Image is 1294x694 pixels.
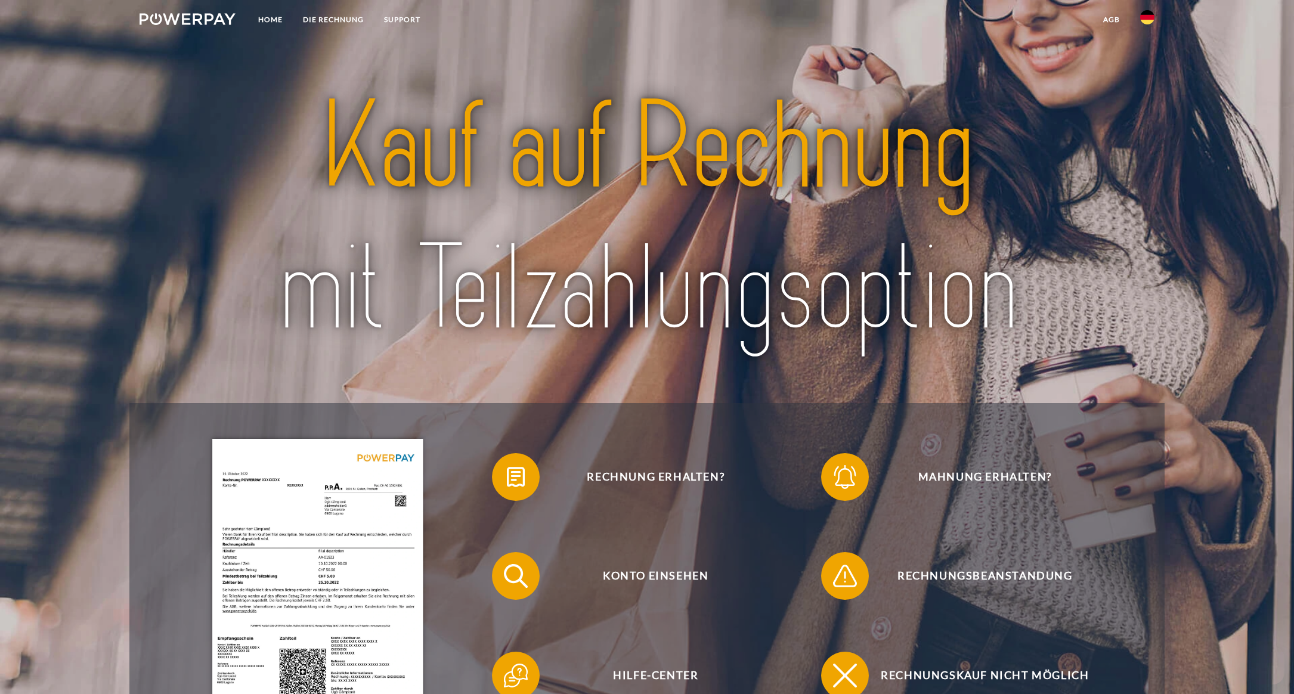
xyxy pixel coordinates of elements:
[492,552,802,600] button: Konto einsehen
[510,552,802,600] span: Konto einsehen
[839,453,1131,501] span: Mahnung erhalten?
[374,9,431,30] a: SUPPORT
[821,552,1131,600] button: Rechnungsbeanstandung
[830,561,860,591] img: qb_warning.svg
[501,661,531,690] img: qb_help.svg
[821,453,1131,501] button: Mahnung erhalten?
[492,453,802,501] button: Rechnung erhalten?
[501,561,531,591] img: qb_search.svg
[1093,9,1130,30] a: agb
[830,661,860,690] img: qb_close.svg
[1140,10,1154,24] img: de
[510,453,802,501] span: Rechnung erhalten?
[1246,646,1284,684] iframe: Schaltfläche zum Öffnen des Messaging-Fensters
[830,462,860,492] img: qb_bell.svg
[248,9,293,30] a: Home
[190,69,1104,367] img: title-powerpay_de.svg
[293,9,374,30] a: DIE RECHNUNG
[501,462,531,492] img: qb_bill.svg
[839,552,1131,600] span: Rechnungsbeanstandung
[140,13,236,25] img: logo-powerpay-white.svg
